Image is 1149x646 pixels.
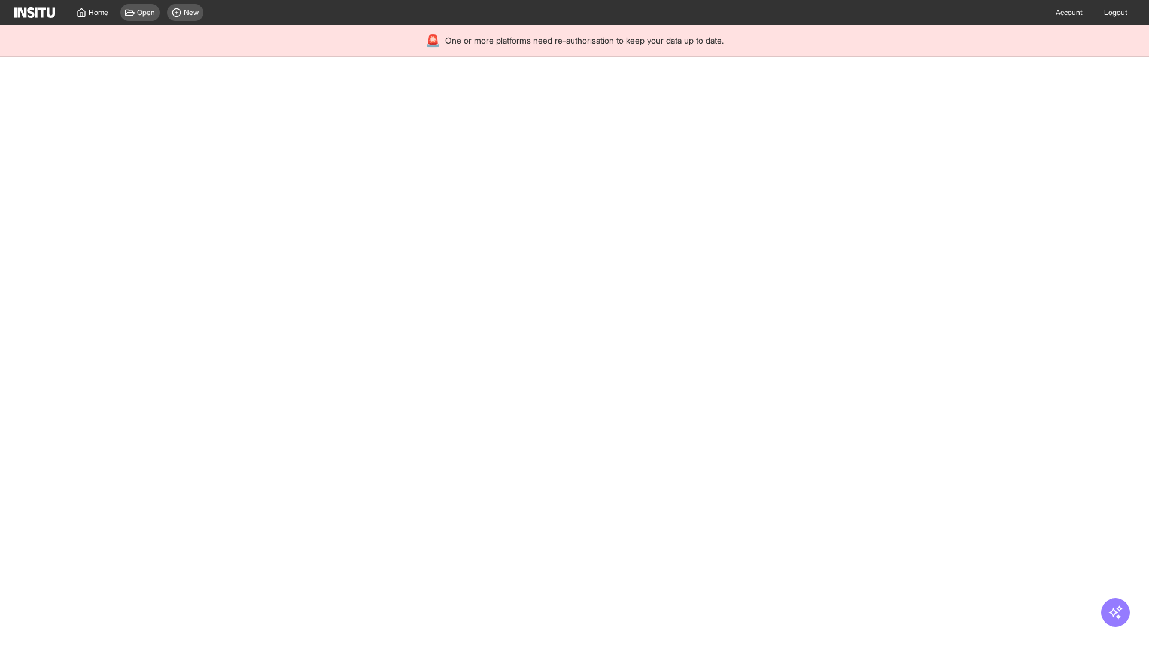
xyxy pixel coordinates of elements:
[445,35,724,47] span: One or more platforms need re-authorisation to keep your data up to date.
[425,32,440,49] div: 🚨
[184,8,199,17] span: New
[14,7,55,18] img: Logo
[89,8,108,17] span: Home
[137,8,155,17] span: Open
